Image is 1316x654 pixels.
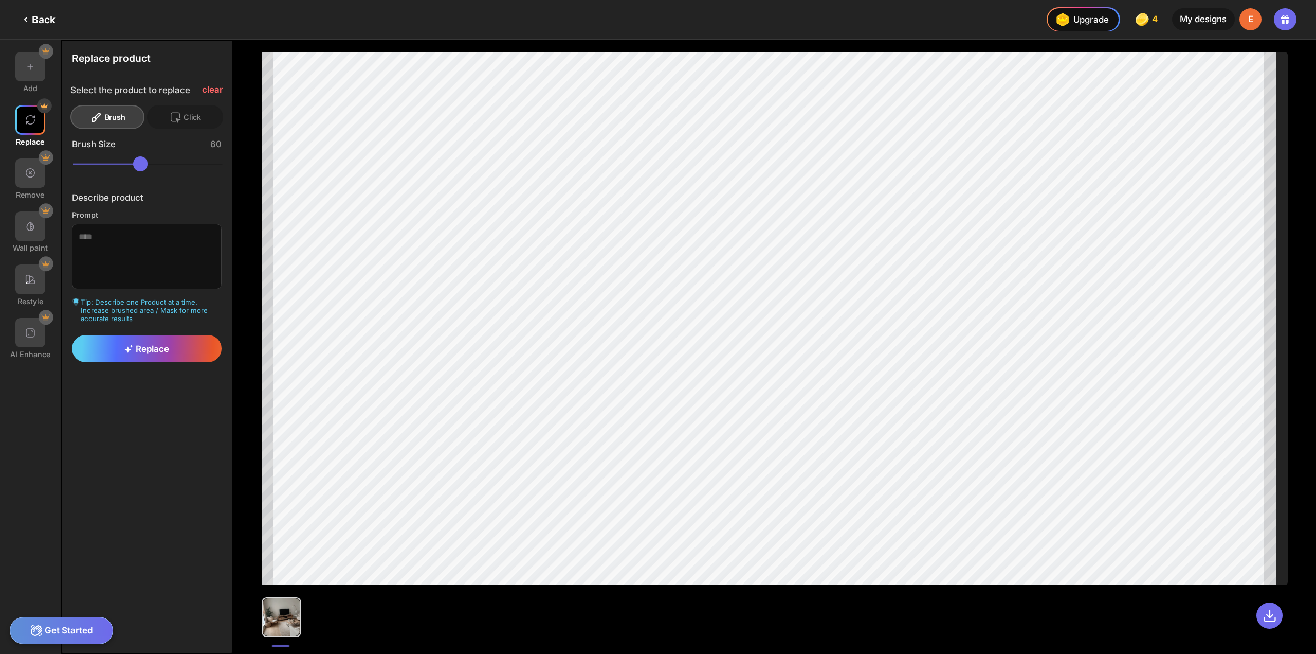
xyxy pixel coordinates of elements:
span: Replace [124,344,169,354]
div: Describe product [72,192,222,203]
div: My designs [1172,8,1235,30]
div: Wall paint [13,243,48,252]
div: Upgrade [1052,10,1109,29]
div: Add [23,84,38,93]
div: E [1239,8,1262,30]
div: Click [147,105,223,129]
div: clear [202,85,223,95]
div: AI Enhance [10,350,50,359]
div: Replace product [62,41,232,76]
div: Back [20,13,56,26]
span: 4 [1152,14,1160,24]
div: Prompt [72,210,222,219]
div: Replace [16,137,45,146]
div: 60 [210,139,222,149]
img: upgrade-nav-btn-icon.gif [1052,10,1072,29]
div: Get Started [10,617,113,644]
img: textarea-hint-icon.svg [72,298,80,306]
div: Remove [16,190,44,199]
div: Tip: Describe one Product at a time. Increase brushed area / Mask for more accurate results [72,298,222,323]
div: Brush [70,105,144,129]
div: Restyle [17,297,43,306]
div: Select the product to replace [70,85,190,95]
div: Brush Size [72,139,116,149]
